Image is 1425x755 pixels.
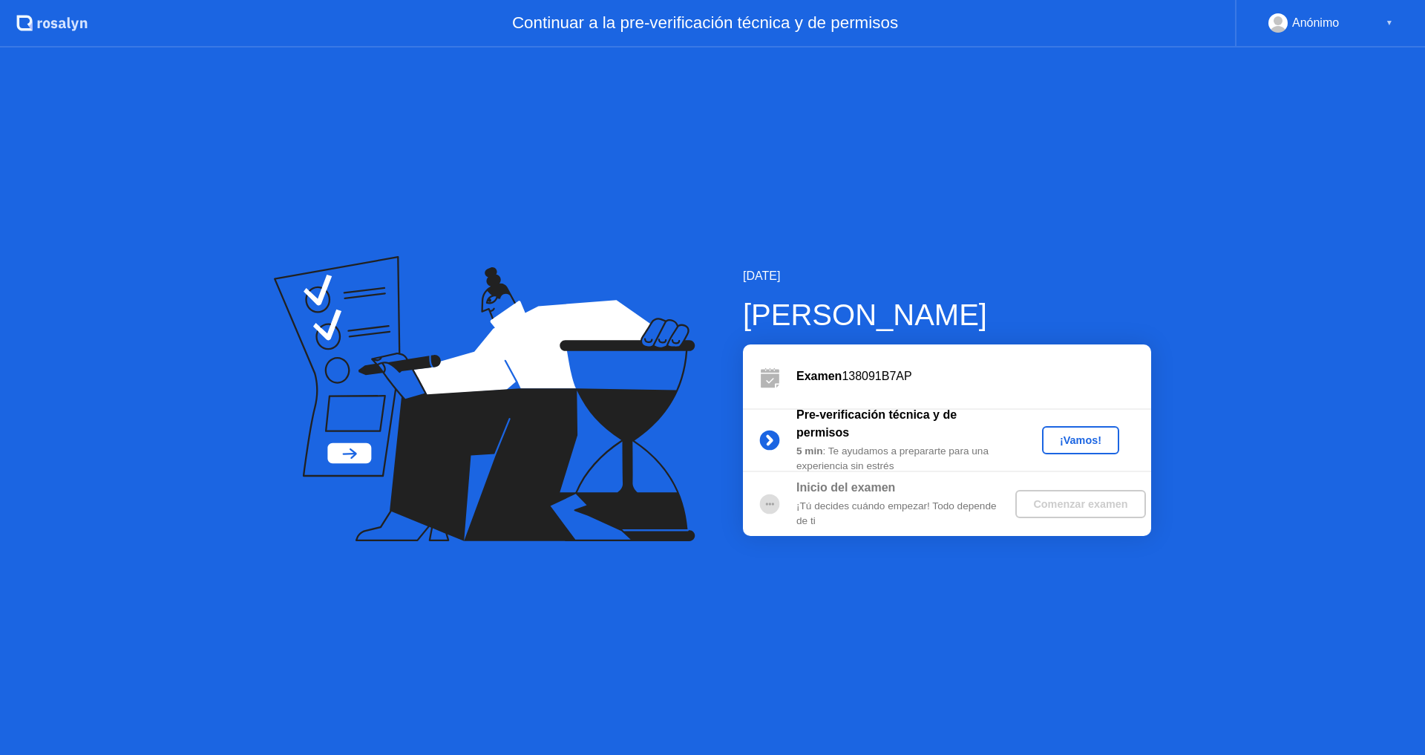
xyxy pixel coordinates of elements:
b: Examen [796,370,842,382]
button: Comenzar examen [1015,490,1145,518]
div: ¡Vamos! [1048,434,1113,446]
div: Comenzar examen [1021,498,1139,510]
div: [PERSON_NAME] [743,292,1151,337]
div: [DATE] [743,267,1151,285]
b: Pre-verificación técnica y de permisos [796,408,957,439]
b: 5 min [796,445,823,457]
div: ¡Tú decides cuándo empezar! Todo depende de ti [796,499,1010,529]
b: Inicio del examen [796,481,895,494]
div: 138091B7AP [796,367,1151,385]
div: Anónimo [1292,13,1339,33]
button: ¡Vamos! [1042,426,1119,454]
div: : Te ayudamos a prepararte para una experiencia sin estrés [796,444,1010,474]
div: ▼ [1386,13,1393,33]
